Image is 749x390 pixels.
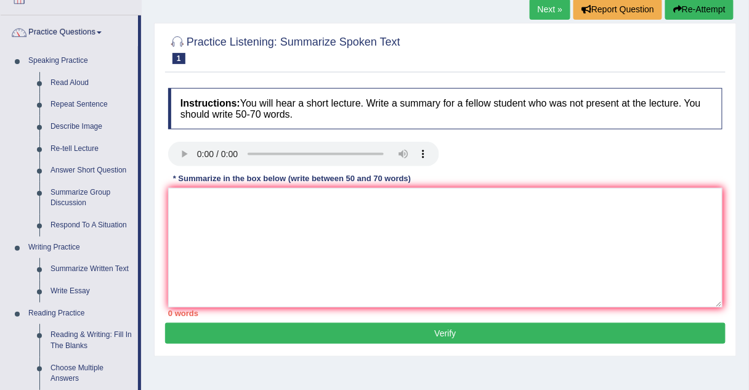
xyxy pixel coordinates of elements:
[45,214,138,237] a: Respond To A Situation
[23,303,138,325] a: Reading Practice
[45,138,138,160] a: Re-tell Lecture
[45,94,138,116] a: Repeat Sentence
[45,258,138,280] a: Summarize Written Text
[23,237,138,259] a: Writing Practice
[45,116,138,138] a: Describe Image
[180,98,240,108] b: Instructions:
[172,53,185,64] span: 1
[45,160,138,182] a: Answer Short Question
[23,50,138,72] a: Speaking Practice
[168,33,400,64] h2: Practice Listening: Summarize Spoken Text
[45,72,138,94] a: Read Aloud
[165,323,726,344] button: Verify
[1,15,138,46] a: Practice Questions
[45,324,138,357] a: Reading & Writing: Fill In The Blanks
[168,88,723,129] h4: You will hear a short lecture. Write a summary for a fellow student who was not present at the le...
[45,280,138,303] a: Write Essay
[45,182,138,214] a: Summarize Group Discussion
[45,357,138,390] a: Choose Multiple Answers
[168,173,416,184] div: * Summarize in the box below (write between 50 and 70 words)
[168,307,723,319] div: 0 words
